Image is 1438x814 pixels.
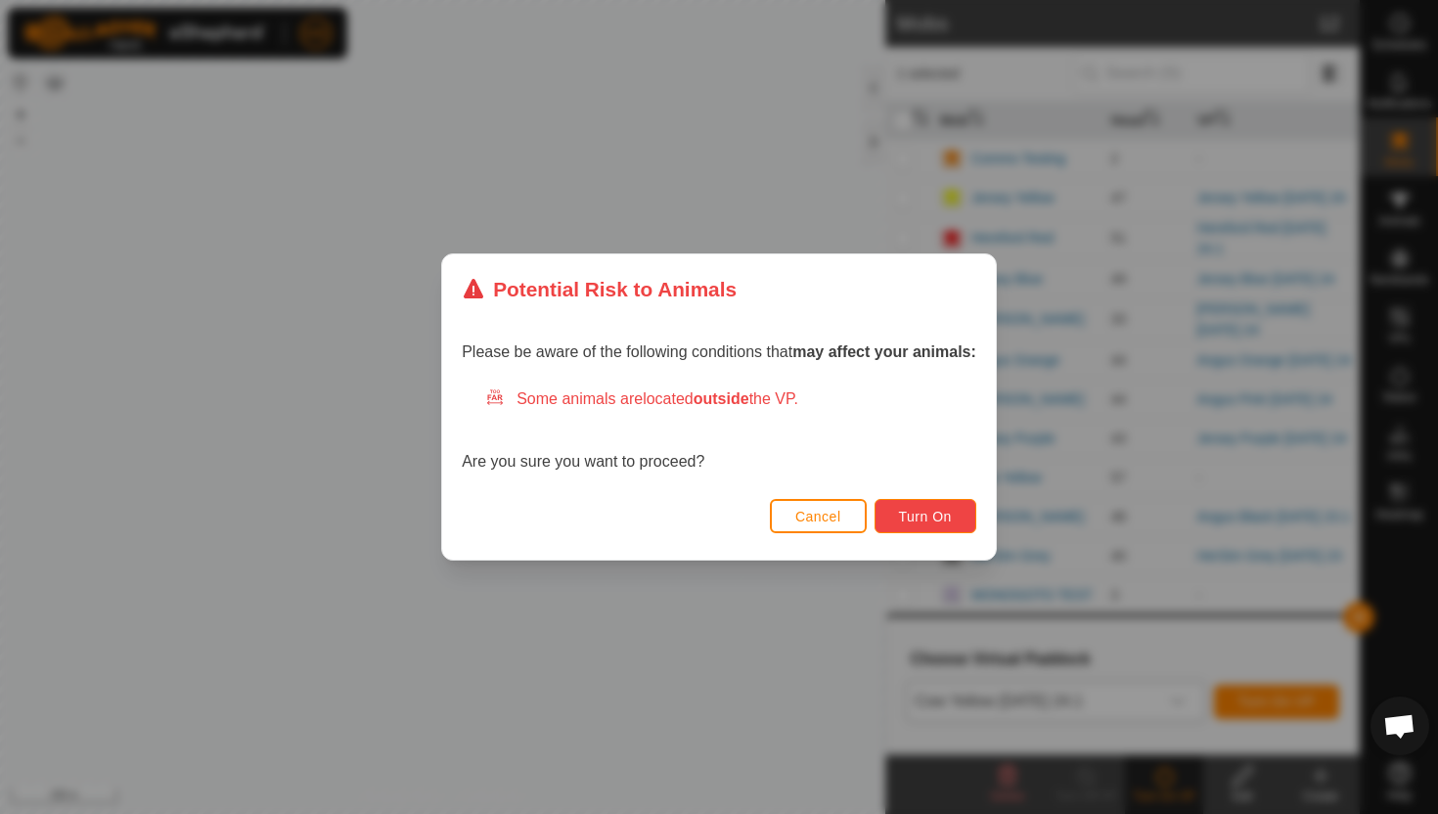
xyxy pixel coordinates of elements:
button: Turn On [875,499,976,533]
div: Some animals are [485,387,976,411]
span: Please be aware of the following conditions that [462,343,976,360]
div: Potential Risk to Animals [462,274,737,304]
div: Are you sure you want to proceed? [462,387,976,474]
span: Cancel [795,509,841,524]
div: Open chat [1371,697,1429,755]
span: Turn On [899,509,952,524]
strong: may affect your animals: [792,343,976,360]
button: Cancel [770,499,867,533]
strong: outside [694,390,749,407]
span: located the VP. [643,390,798,407]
